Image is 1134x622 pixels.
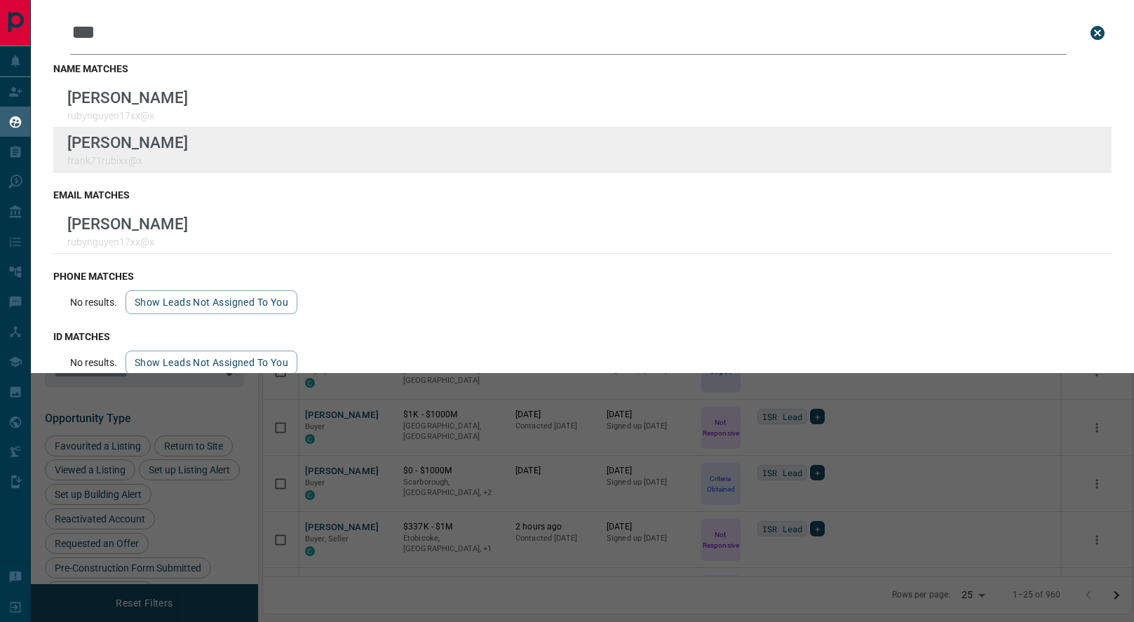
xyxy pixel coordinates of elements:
p: No results. [70,297,117,308]
h3: name matches [53,63,1112,74]
button: show leads not assigned to you [126,351,297,374]
p: [PERSON_NAME] [67,133,188,151]
p: frank71rubixx@x [67,155,188,166]
p: [PERSON_NAME] [67,215,188,233]
h3: email matches [53,189,1112,201]
p: [PERSON_NAME] [67,88,188,107]
p: No results. [70,357,117,368]
button: show leads not assigned to you [126,290,297,314]
p: rubynguyen17xx@x [67,110,188,121]
button: close search bar [1084,19,1112,47]
h3: id matches [53,331,1112,342]
h3: phone matches [53,271,1112,282]
p: rubynguyen17xx@x [67,236,188,248]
